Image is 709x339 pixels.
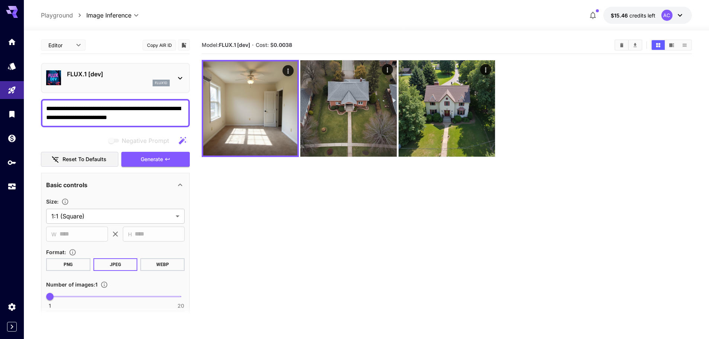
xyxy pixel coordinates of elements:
[51,212,173,221] span: 1:1 (Square)
[203,61,297,156] img: 9k=
[128,230,132,239] span: H
[282,65,294,76] div: Actions
[651,39,692,51] div: Show media in grid viewShow media in video viewShow media in list view
[155,80,167,86] p: flux1d
[178,302,184,310] span: 20
[121,152,190,167] button: Generate
[614,39,642,51] div: Clear AllDownload All
[7,182,16,191] div: Usage
[46,180,87,189] p: Basic controls
[652,40,665,50] button: Show media in grid view
[665,40,678,50] button: Show media in video view
[181,41,187,49] button: Add to library
[66,249,79,256] button: Choose the file format for the output image.
[300,60,397,157] img: 9k=
[86,11,131,20] span: Image Inference
[41,152,118,167] button: Reset to defaults
[274,42,292,48] b: 0.0038
[7,61,16,71] div: Models
[219,42,250,48] b: FLUX.1 [dev]
[603,7,692,24] button: $15.45776AC
[122,136,169,145] span: Negative Prompt
[93,258,138,271] button: JPEG
[252,41,254,49] p: ·
[615,40,628,50] button: Clear All
[46,258,90,271] button: PNG
[7,109,16,119] div: Library
[46,176,185,194] div: Basic controls
[46,198,58,205] span: Size :
[7,158,16,167] div: API Keys
[480,64,491,75] div: Actions
[678,40,691,50] button: Show media in list view
[67,70,170,79] p: FLUX.1 [dev]
[141,155,163,164] span: Generate
[661,10,673,21] div: AC
[51,230,57,239] span: W
[143,40,176,51] button: Copy AIR ID
[41,11,73,20] a: Playground
[41,11,86,20] nav: breadcrumb
[7,302,16,311] div: Settings
[202,42,250,48] span: Model:
[629,12,655,19] span: credits left
[46,67,185,89] div: FLUX.1 [dev]flux1d
[46,281,98,288] span: Number of images : 1
[140,258,185,271] button: WEBP
[611,12,655,19] div: $15.45776
[48,41,71,49] span: Editor
[382,64,393,75] div: Actions
[7,134,16,143] div: Wallet
[7,86,16,95] div: Playground
[98,281,111,288] button: Specify how many images to generate in a single request. Each image generation will be charged se...
[107,136,175,145] span: Negative prompts are not compatible with the selected model.
[256,42,292,48] span: Cost: $
[399,60,495,157] img: Z
[46,249,66,255] span: Format :
[611,12,629,19] span: $15.46
[7,37,16,47] div: Home
[629,40,642,50] button: Download All
[58,198,72,205] button: Adjust the dimensions of the generated image by specifying its width and height in pixels, or sel...
[7,322,17,332] button: Expand sidebar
